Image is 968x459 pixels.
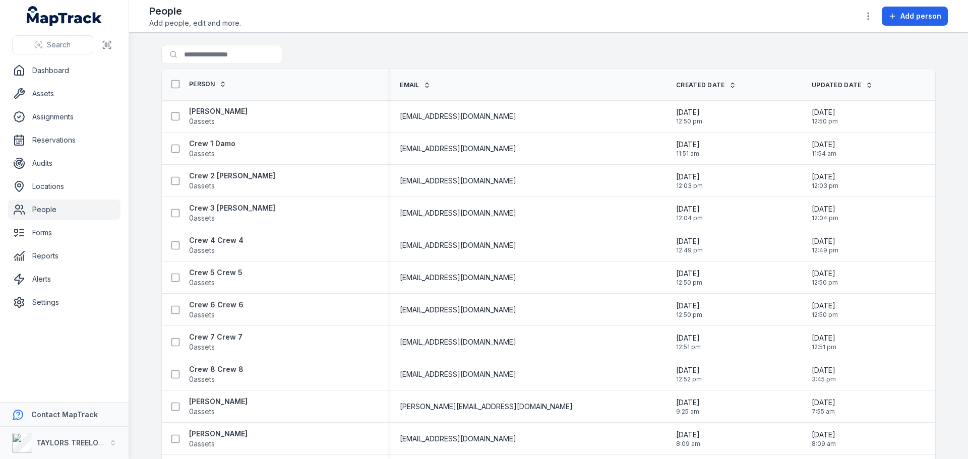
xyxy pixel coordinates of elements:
[400,111,516,121] span: [EMAIL_ADDRESS][DOMAIN_NAME]
[189,171,275,191] a: Crew 2 [PERSON_NAME]0assets
[189,235,244,255] a: Crew 4 Crew 40assets
[812,398,835,408] span: [DATE]
[676,81,725,89] span: Created Date
[812,117,838,125] span: 12:50 pm
[189,407,215,417] span: 0 assets
[812,398,835,416] time: 01/09/2025, 7:55:27 am
[676,333,701,343] span: [DATE]
[812,365,836,383] time: 28/07/2025, 3:45:10 pm
[8,60,120,81] a: Dashboard
[812,81,873,89] a: Updated Date
[676,301,702,311] span: [DATE]
[8,107,120,127] a: Assignments
[882,7,948,26] button: Add person
[812,236,838,254] time: 28/07/2025, 12:49:06 pm
[400,176,516,186] span: [EMAIL_ADDRESS][DOMAIN_NAME]
[189,116,215,126] span: 0 assets
[676,117,702,125] span: 12:50 pm
[189,171,275,181] strong: Crew 2 [PERSON_NAME]
[676,311,702,319] span: 12:50 pm
[189,268,243,288] a: Crew 5 Crew 50assets
[189,139,235,159] a: Crew 1 Damo0assets
[676,398,700,416] time: 15/07/2025, 9:25:22 am
[676,279,702,287] span: 12:50 pm
[676,440,700,448] span: 8:09 am
[400,273,516,283] span: [EMAIL_ADDRESS][DOMAIN_NAME]
[812,269,838,279] span: [DATE]
[812,365,836,375] span: [DATE]
[900,11,941,21] span: Add person
[400,369,516,379] span: [EMAIL_ADDRESS][DOMAIN_NAME]
[676,81,736,89] a: Created Date
[400,81,431,89] a: Email
[400,337,516,347] span: [EMAIL_ADDRESS][DOMAIN_NAME]
[676,140,700,158] time: 28/07/2025, 11:51:34 am
[189,235,244,245] strong: Crew 4 Crew 4
[189,429,248,439] strong: [PERSON_NAME]
[8,84,120,104] a: Assets
[189,203,275,223] a: Crew 3 [PERSON_NAME]0assets
[812,430,836,440] span: [DATE]
[8,246,120,266] a: Reports
[189,364,244,384] a: Crew 8 Crew 80assets
[189,332,243,342] strong: Crew 7 Crew 7
[812,269,838,287] time: 28/07/2025, 12:50:16 pm
[676,140,700,150] span: [DATE]
[8,223,120,243] a: Forms
[189,300,244,310] strong: Crew 6 Crew 6
[400,208,516,218] span: [EMAIL_ADDRESS][DOMAIN_NAME]
[676,375,702,383] span: 12:52 pm
[676,365,702,375] span: [DATE]
[149,4,241,18] h2: People
[400,434,516,444] span: [EMAIL_ADDRESS][DOMAIN_NAME]
[676,365,702,383] time: 28/07/2025, 12:52:00 pm
[189,300,244,320] a: Crew 6 Crew 60assets
[812,343,836,351] span: 12:51 pm
[812,182,838,190] span: 12:03 pm
[12,35,93,54] button: Search
[676,214,703,222] span: 12:04 pm
[189,181,215,191] span: 0 assets
[676,408,700,416] span: 9:25 am
[149,18,241,28] span: Add people, edit and more.
[189,106,248,126] a: [PERSON_NAME]0assets
[400,305,516,315] span: [EMAIL_ADDRESS][DOMAIN_NAME]
[812,172,838,190] time: 28/07/2025, 12:03:02 pm
[8,176,120,196] a: Locations
[812,214,838,222] span: 12:04 pm
[676,430,700,440] span: [DATE]
[812,107,838,125] time: 23/06/2025, 12:50:33 pm
[189,397,248,407] strong: [PERSON_NAME]
[676,204,703,214] span: [DATE]
[189,332,243,352] a: Crew 7 Crew 70assets
[189,245,215,255] span: 0 assets
[676,301,702,319] time: 28/07/2025, 12:50:53 pm
[812,430,836,448] time: 01/09/2025, 8:09:41 am
[812,107,838,117] span: [DATE]
[812,311,838,319] span: 12:50 pm
[812,246,838,254] span: 12:49 pm
[400,144,516,154] span: [EMAIL_ADDRESS][DOMAIN_NAME]
[676,204,703,222] time: 28/07/2025, 12:04:52 pm
[8,153,120,173] a: Audits
[189,213,215,223] span: 0 assets
[189,203,275,213] strong: Crew 3 [PERSON_NAME]
[676,150,700,158] span: 11:51 am
[189,397,248,417] a: [PERSON_NAME]0assets
[189,106,248,116] strong: [PERSON_NAME]
[189,278,215,288] span: 0 assets
[812,333,836,351] time: 28/07/2025, 12:51:20 pm
[812,375,836,383] span: 3:45 pm
[812,204,838,214] span: [DATE]
[189,149,215,159] span: 0 assets
[189,268,243,278] strong: Crew 5 Crew 5
[812,172,838,182] span: [DATE]
[676,246,703,254] span: 12:49 pm
[676,236,703,254] time: 28/07/2025, 12:49:06 pm
[189,429,248,449] a: [PERSON_NAME]0assets
[812,301,838,319] time: 28/07/2025, 12:50:53 pm
[31,410,98,419] strong: Contact MapTrack
[676,343,701,351] span: 12:51 pm
[189,439,215,449] span: 0 assets
[676,172,703,190] time: 28/07/2025, 12:03:02 pm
